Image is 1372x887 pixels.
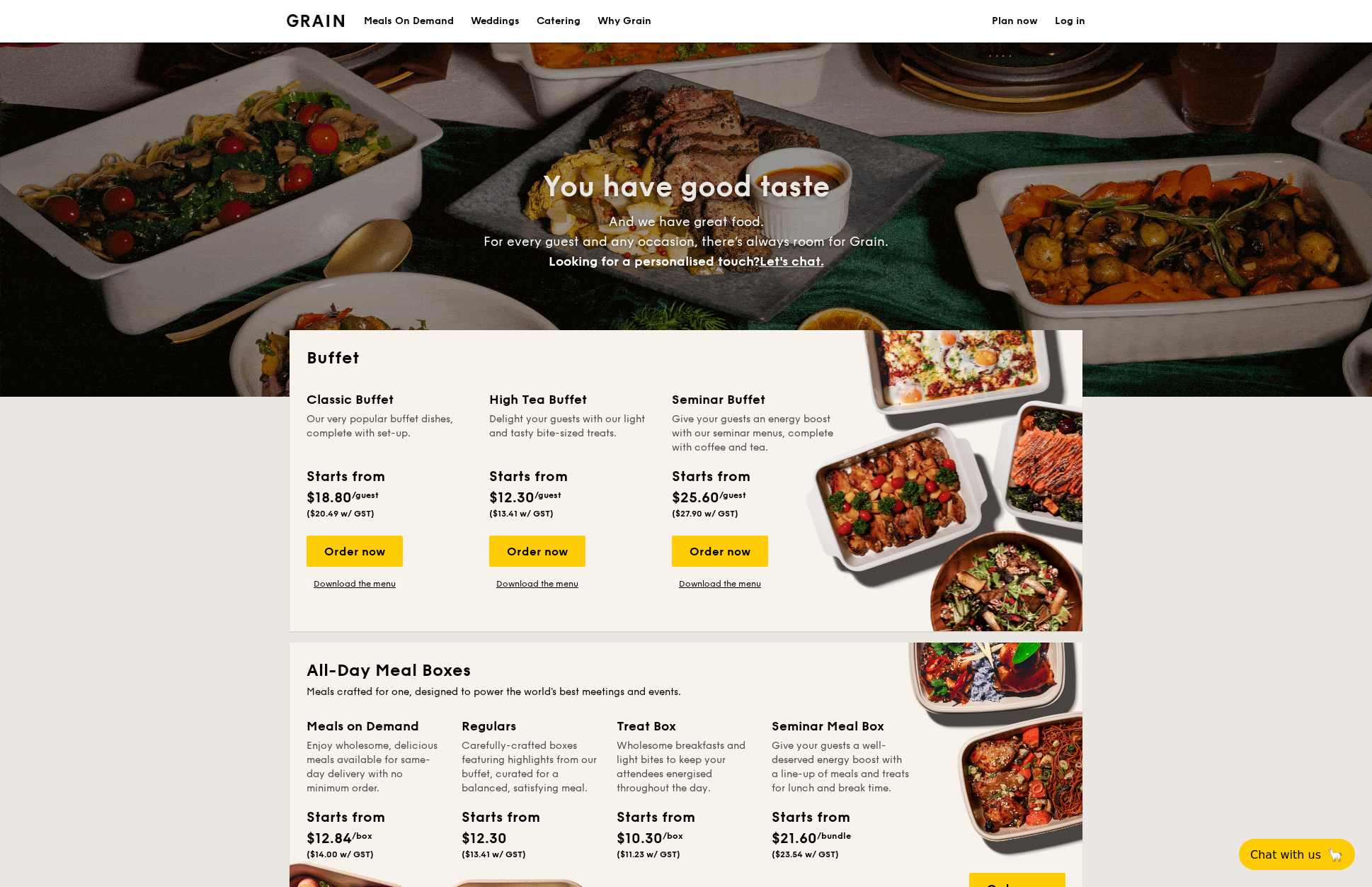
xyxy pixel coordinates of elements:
span: $25.60 [672,490,719,507]
div: Wholesome breakfasts and light bites to keep your attendees energised throughout the day. [617,739,755,796]
span: $12.30 [489,490,534,507]
div: Starts from [462,807,525,828]
h2: Buffet [307,347,1065,370]
span: ($23.54 w/ GST) [772,849,839,859]
div: Order now [489,536,585,567]
span: $21.60 [772,830,817,847]
div: Delight your guests with our light and tasty bite-sized treats. [489,412,655,455]
div: Classic Buffet [307,390,472,409]
div: Starts from [307,466,384,487]
span: /guest [352,490,379,500]
a: Download the menu [307,578,403,589]
div: Seminar Buffet [672,390,838,409]
div: Starts from [489,466,566,487]
div: Meals crafted for one, designed to power the world's best meetings and events. [307,685,1065,699]
div: Seminar Meal Box [772,716,910,736]
span: ($13.41 w/ GST) [489,509,554,519]
div: High Tea Buffet [489,390,655,409]
div: Starts from [772,807,835,828]
a: Download the menu [672,578,768,589]
span: ($14.00 w/ GST) [307,849,374,859]
div: Give your guests an energy boost with our seminar menus, complete with coffee and tea. [672,412,838,455]
span: /box [352,831,372,841]
a: Download the menu [489,578,585,589]
a: Logotype [287,14,344,27]
span: $10.30 [617,830,663,847]
span: Let's chat. [760,254,824,269]
span: $12.84 [307,830,352,847]
span: /guest [719,490,746,500]
div: Regulars [462,716,600,736]
div: Treat Box [617,716,755,736]
div: Enjoy wholesome, delicious meals available for same-day delivery with no minimum order. [307,739,445,796]
span: /box [663,831,683,841]
button: Chat with us🦙 [1239,839,1355,870]
span: You have good taste [543,170,830,204]
div: Order now [307,536,403,567]
span: $12.30 [462,830,507,847]
span: ($27.90 w/ GST) [672,509,738,519]
div: Starts from [617,807,680,828]
span: Chat with us [1250,848,1321,861]
span: And we have great food. For every guest and any occasion, there’s always room for Grain. [484,214,888,269]
span: 🦙 [1327,847,1344,863]
span: /bundle [817,831,851,841]
span: Looking for a personalised touch? [549,254,760,269]
img: Grain [287,14,344,27]
div: Meals on Demand [307,716,445,736]
div: Give your guests a well-deserved energy boost with a line-up of meals and treats for lunch and br... [772,739,910,796]
div: Order now [672,536,768,567]
span: $18.80 [307,490,352,507]
div: Our very popular buffet dishes, complete with set-up. [307,412,472,455]
span: ($20.49 w/ GST) [307,509,375,519]
span: ($11.23 w/ GST) [617,849,680,859]
div: Starts from [307,807,370,828]
div: Starts from [672,466,749,487]
span: ($13.41 w/ GST) [462,849,526,859]
h2: All-Day Meal Boxes [307,660,1065,682]
div: Carefully-crafted boxes featuring highlights from our buffet, curated for a balanced, satisfying ... [462,739,600,796]
span: /guest [534,490,561,500]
